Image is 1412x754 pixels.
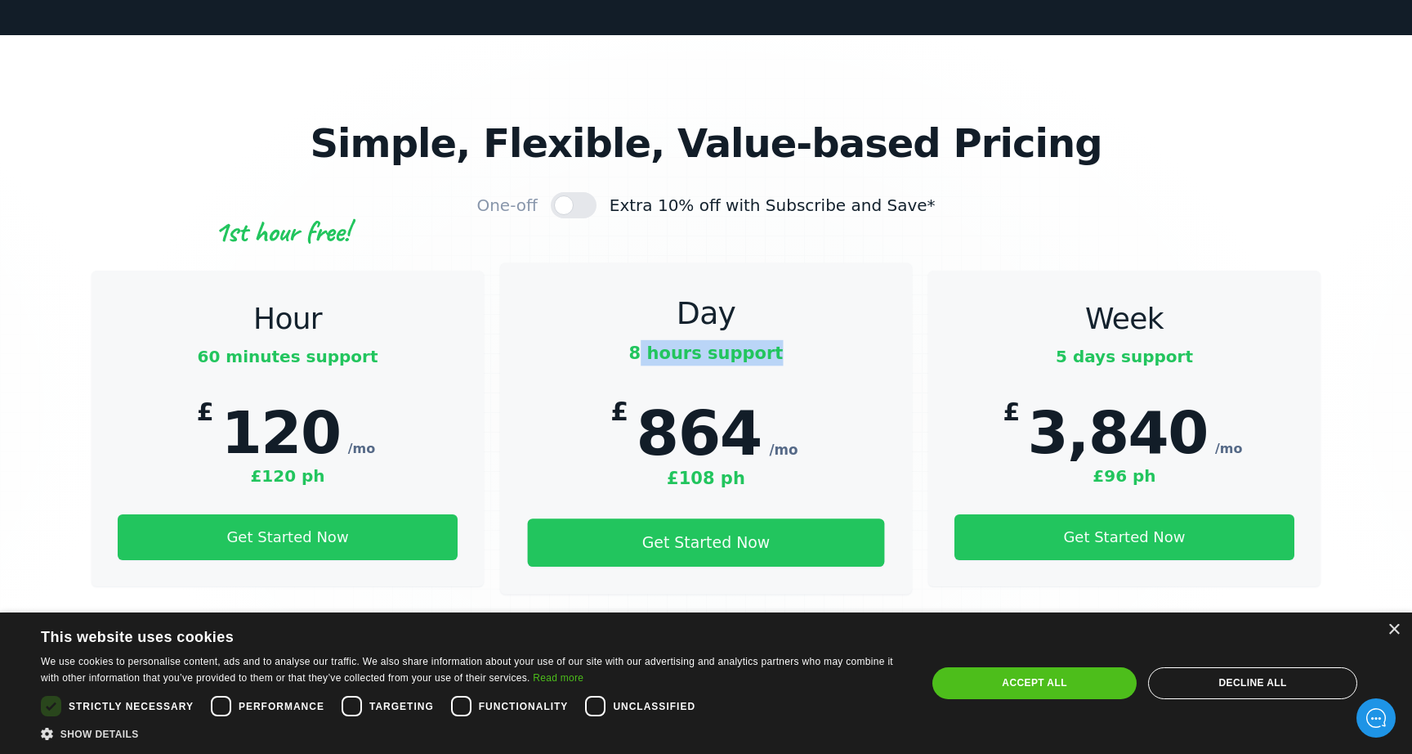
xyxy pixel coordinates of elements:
h3: Simple, Flexible, Value-based Pricing [92,114,1320,173]
a: Get Started Now [528,518,885,567]
div: Extra 10% off with Subscribe and Save* [610,193,936,218]
p: 8 hours support [528,340,885,366]
span: Unclassified [613,699,695,714]
span: £ [1003,397,1020,426]
span: /mo [1215,439,1243,459]
span: Strictly necessary [69,699,194,714]
h3: Day [528,290,885,337]
div: Close [1387,624,1400,636]
a: Get Started Now [118,514,458,560]
span: New conversation [105,195,196,208]
button: New conversation [25,185,302,218]
p: £96 ph [954,464,1294,488]
a: Get Started Now [954,514,1294,560]
div: This website uses cookies [41,622,860,647]
h3: Week [954,297,1294,341]
span: £ [197,397,214,426]
p: £108 ph [528,465,885,491]
span: £ [610,396,628,426]
div: Show details [41,725,900,742]
span: Targeting [369,699,434,714]
a: Read more, opens a new window [533,672,583,684]
h2: How can we help? [25,129,302,155]
span: Performance [239,699,324,714]
span: Functionality [479,699,569,714]
img: 1st Hour Free [219,218,355,245]
div: One-off [476,193,537,218]
h3: Hour [118,297,458,341]
p: 60 minutes support [118,344,458,369]
span: We use cookies to personalise content, ads and to analyse our traffic. We also share information ... [41,656,893,684]
span: 864 [637,397,762,469]
iframe: gist-messenger-bubble-iframe [1356,698,1396,738]
h1: Hello there! [25,100,302,126]
span: Show details [60,729,139,740]
p: 5 days support [954,344,1294,369]
p: £120 ph [118,464,458,488]
div: Accept all [932,667,1137,698]
span: 120 [221,398,341,467]
span: /mo [348,439,376,459]
span: 3,840 [1027,398,1208,467]
span: /mo [769,440,798,460]
img: Company Logo [25,26,119,52]
div: Decline all [1148,667,1357,698]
